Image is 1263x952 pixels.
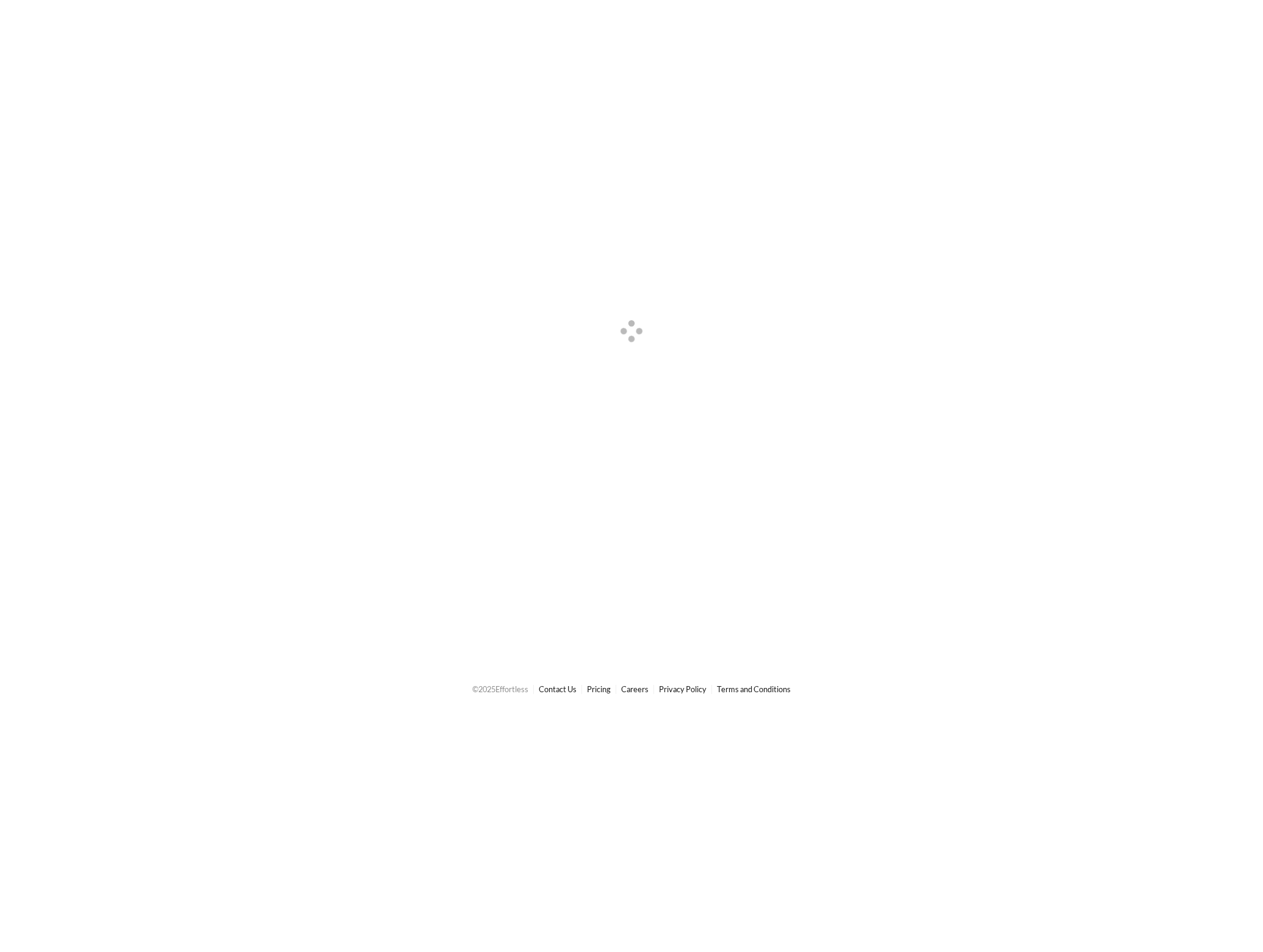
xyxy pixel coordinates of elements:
[659,684,707,694] a: Privacy Policy
[621,684,649,694] a: Careers
[717,684,791,694] a: Terms and Conditions
[472,684,528,694] span: © 2025 Effortless
[539,684,577,694] a: Contact Us
[587,684,611,694] a: Pricing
